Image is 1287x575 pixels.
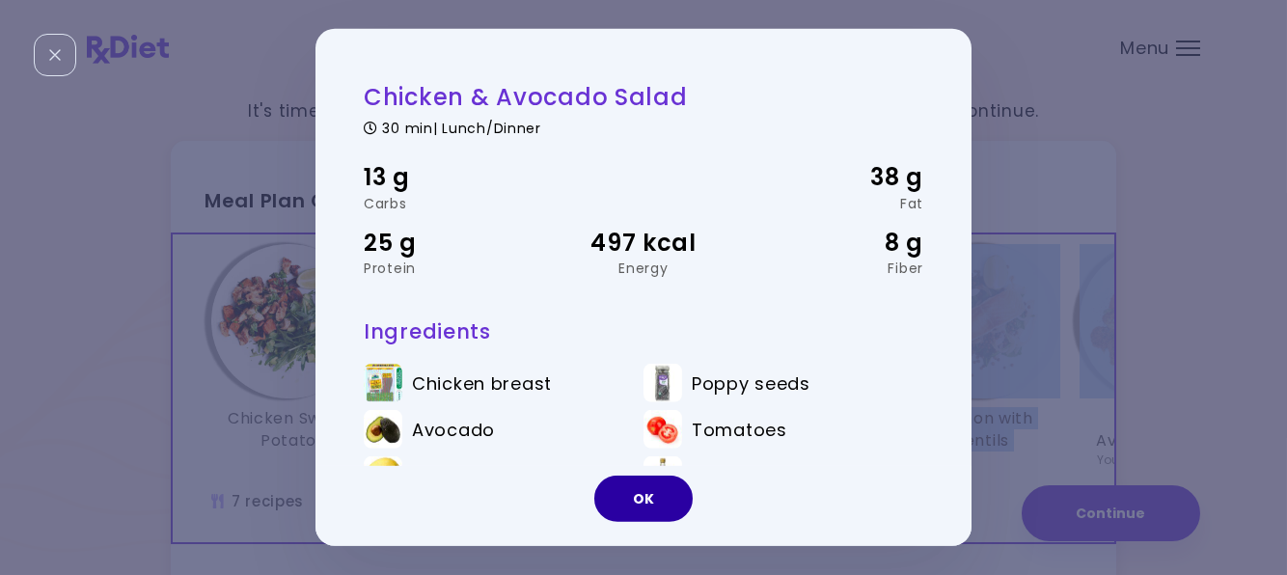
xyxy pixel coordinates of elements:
h3: Ingredients [364,318,923,344]
span: Avocado [412,419,495,440]
h2: Chicken & Avocado Salad [364,82,923,112]
div: Protein [364,261,550,275]
div: Fiber [737,261,923,275]
span: Chicken breast [412,372,552,394]
div: Close [34,34,76,76]
div: Carbs [364,196,550,209]
div: 497 kcal [550,224,736,260]
div: Fat [737,196,923,209]
button: OK [594,476,693,522]
div: 38 g [737,159,923,196]
div: 8 g [737,224,923,260]
div: 30 min | Lunch/Dinner [364,117,923,135]
div: Energy [550,261,736,275]
div: 13 g [364,159,550,196]
span: Tomatoes [692,419,787,440]
div: 25 g [364,224,550,260]
span: Poppy seeds [692,372,810,394]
